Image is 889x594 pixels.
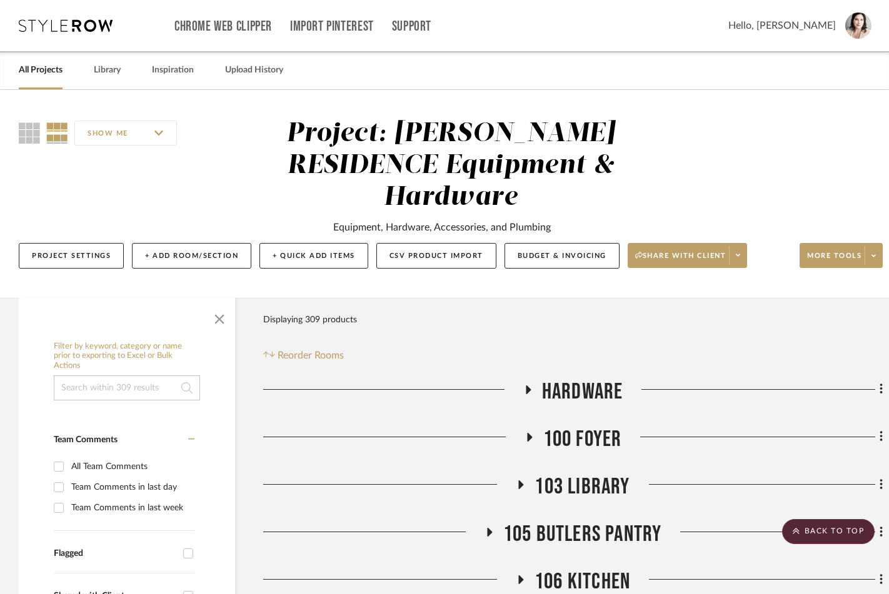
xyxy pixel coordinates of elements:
[71,498,191,518] div: Team Comments in last week
[376,243,496,269] button: CSV Product Import
[503,521,662,548] span: 105 Butlers Pantry
[54,435,118,444] span: Team Comments
[290,21,374,32] a: Import Pinterest
[542,379,623,405] span: HARDWARE
[800,243,883,268] button: More tools
[628,243,748,268] button: Share with client
[807,251,861,270] span: More tools
[174,21,272,32] a: Chrome Web Clipper
[278,348,344,363] span: Reorder Rooms
[505,243,620,269] button: Budget & Invoicing
[19,243,124,269] button: Project Settings
[535,473,630,500] span: 103 Library
[543,426,622,453] span: 100 Foyer
[333,220,551,235] div: Equipment, Hardware, Accessories, and Plumbing
[259,243,368,269] button: + Quick Add Items
[635,251,726,270] span: Share with client
[71,477,191,497] div: Team Comments in last day
[94,62,121,79] a: Library
[71,457,191,477] div: All Team Comments
[782,519,875,544] scroll-to-top-button: BACK TO TOP
[54,342,200,371] h6: Filter by keyword, category or name prior to exporting to Excel or Bulk Actions
[19,62,63,79] a: All Projects
[152,62,194,79] a: Inspiration
[286,121,615,210] div: Project: [PERSON_NAME] RESIDENCE Equipment & Hardware
[392,21,431,32] a: Support
[54,375,200,400] input: Search within 309 results
[132,243,251,269] button: + Add Room/Section
[728,18,836,33] span: Hello, [PERSON_NAME]
[225,62,283,79] a: Upload History
[263,348,344,363] button: Reorder Rooms
[207,304,232,329] button: Close
[54,548,177,559] div: Flagged
[845,12,871,39] img: avatar
[263,307,357,332] div: Displaying 309 products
